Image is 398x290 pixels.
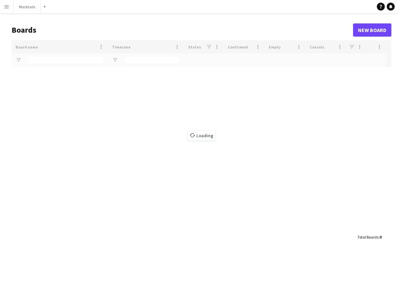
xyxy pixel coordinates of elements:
[379,235,381,240] span: 0
[357,235,378,240] span: Total Boards
[188,131,215,141] span: Loading
[12,25,353,35] h1: Boards
[357,231,381,243] div: :
[14,0,41,13] button: Mocktails
[353,23,391,37] a: New Board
